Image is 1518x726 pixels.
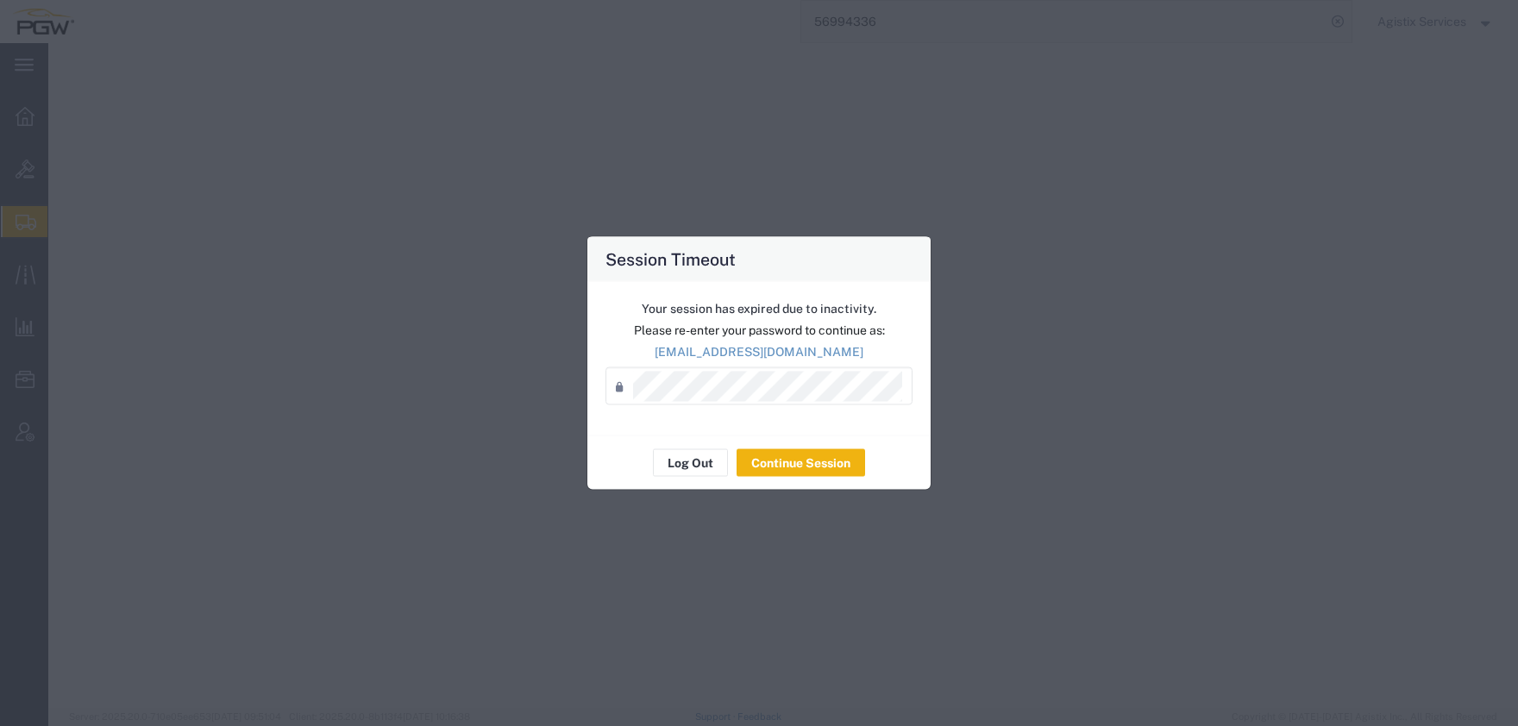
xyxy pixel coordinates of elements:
button: Continue Session [737,449,865,477]
button: Log Out [653,449,728,477]
h4: Session Timeout [605,247,736,272]
p: [EMAIL_ADDRESS][DOMAIN_NAME] [605,343,913,361]
p: Please re-enter your password to continue as: [605,322,913,340]
p: Your session has expired due to inactivity. [605,300,913,318]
